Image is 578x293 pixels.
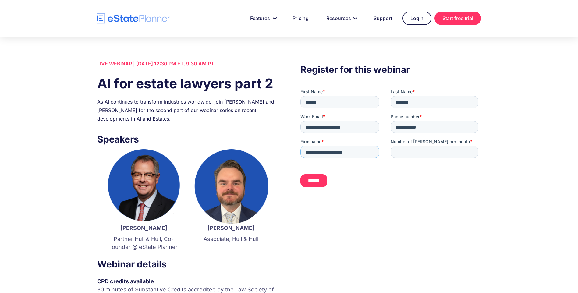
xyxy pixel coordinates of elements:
[300,89,481,192] iframe: Form 0
[97,74,278,93] h1: AI for estate lawyers part 2
[97,13,170,24] a: home
[300,62,481,76] h3: Register for this webinar
[97,257,278,271] h3: Webinar details
[366,12,399,24] a: Support
[285,12,316,24] a: Pricing
[319,12,363,24] a: Resources
[97,59,278,68] div: LIVE WEBINAR | [DATE] 12:30 PM ET, 9:30 AM PT
[243,12,282,24] a: Features
[97,132,278,146] h3: Speakers
[97,97,278,123] div: As AI continues to transform industries worldwide, join [PERSON_NAME] and [PERSON_NAME] for the s...
[402,12,431,25] a: Login
[106,235,181,251] p: Partner Hull & Hull, Co-founder @ eState Planner
[193,235,268,243] p: Associate, Hull & Hull
[120,225,167,231] strong: [PERSON_NAME]
[207,225,254,231] strong: [PERSON_NAME]
[97,278,154,284] strong: CPD credits available
[434,12,481,25] a: Start free trial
